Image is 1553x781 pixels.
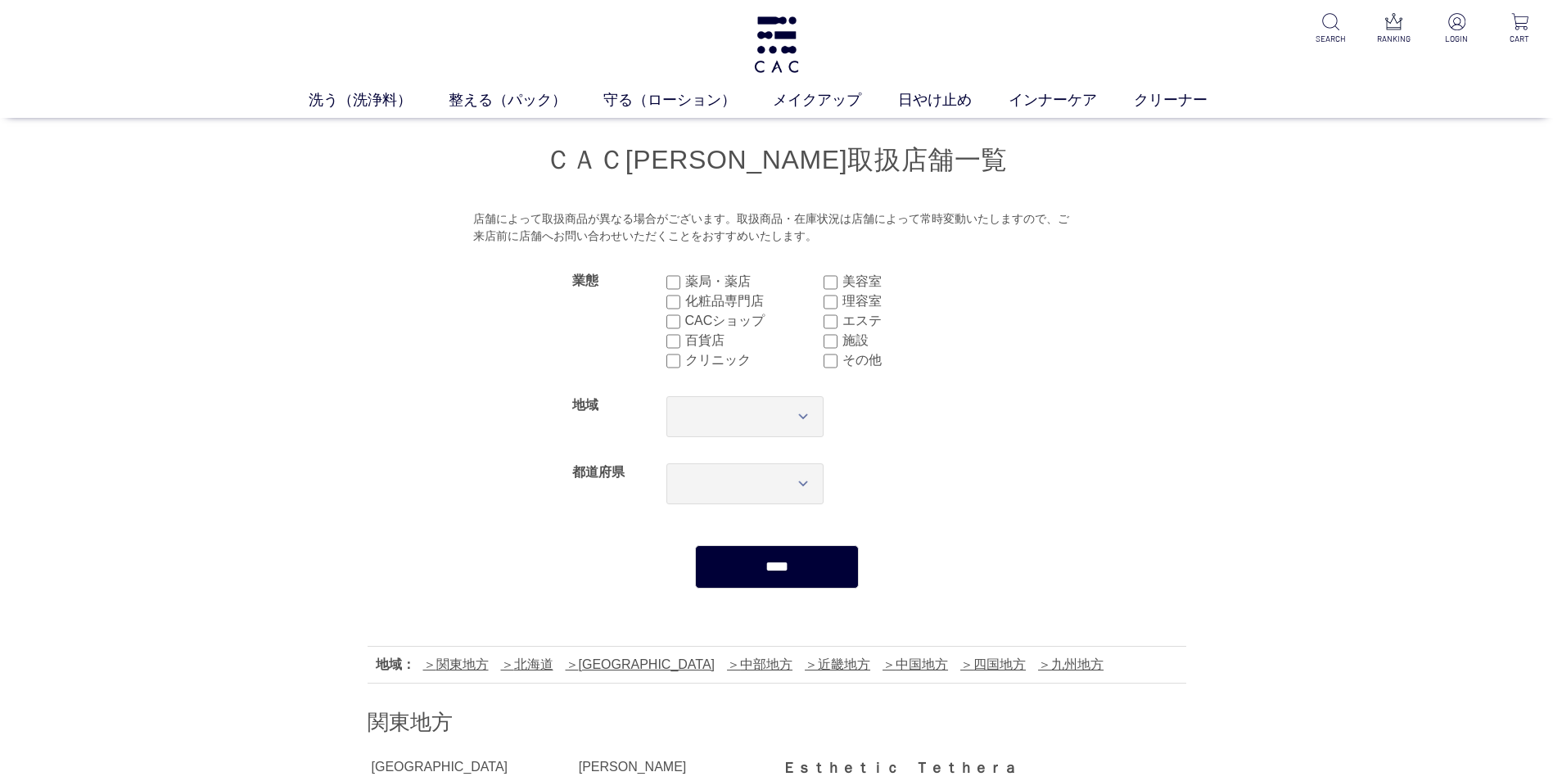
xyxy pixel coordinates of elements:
[473,210,1080,246] div: 店舗によって取扱商品が異なる場合がございます。取扱商品・在庫状況は店舗によって常時変動いたしますので、ご来店前に店舗へお問い合わせいただくことをおすすめいたします。
[501,657,553,671] a: 北海道
[572,398,598,412] label: 地域
[1437,33,1477,45] p: LOGIN
[368,708,1186,737] h2: 関東地方
[1134,89,1244,111] a: クリーナー
[842,331,981,350] label: 施設
[685,272,824,291] label: 薬局・薬店
[685,331,824,350] label: 百貨店
[727,657,792,671] a: 中部地方
[1038,657,1104,671] a: 九州地方
[842,291,981,311] label: 理容室
[685,311,824,331] label: CACショップ
[773,89,898,111] a: メイクアップ
[842,350,981,370] label: その他
[898,89,1009,111] a: 日やけ止め
[883,657,948,671] a: 中国地方
[685,291,824,311] label: 化粧品専門店
[572,273,598,287] label: 業態
[1374,33,1414,45] p: RANKING
[1437,13,1477,45] a: LOGIN
[1500,33,1540,45] p: CART
[685,350,824,370] label: クリニック
[603,89,773,111] a: 守る（ローション）
[423,657,489,671] a: 関東地方
[805,657,870,671] a: 近畿地方
[376,655,415,675] div: 地域：
[960,657,1026,671] a: 四国地方
[1374,13,1414,45] a: RANKING
[1311,13,1351,45] a: SEARCH
[842,311,981,331] label: エステ
[752,16,801,73] img: logo
[842,272,981,291] label: 美容室
[309,89,449,111] a: 洗う（洗浄料）
[1311,33,1351,45] p: SEARCH
[368,142,1186,178] h1: ＣＡＣ[PERSON_NAME]取扱店舗一覧
[566,657,716,671] a: [GEOGRAPHIC_DATA]
[572,465,625,479] label: 都道府県
[1500,13,1540,45] a: CART
[1009,89,1134,111] a: インナーケア
[449,89,603,111] a: 整える（パック）
[372,757,576,777] div: [GEOGRAPHIC_DATA]
[782,757,1149,779] div: Ｅｓｔｈｅｔｉｃ Ｔｅｔｈｅｒａ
